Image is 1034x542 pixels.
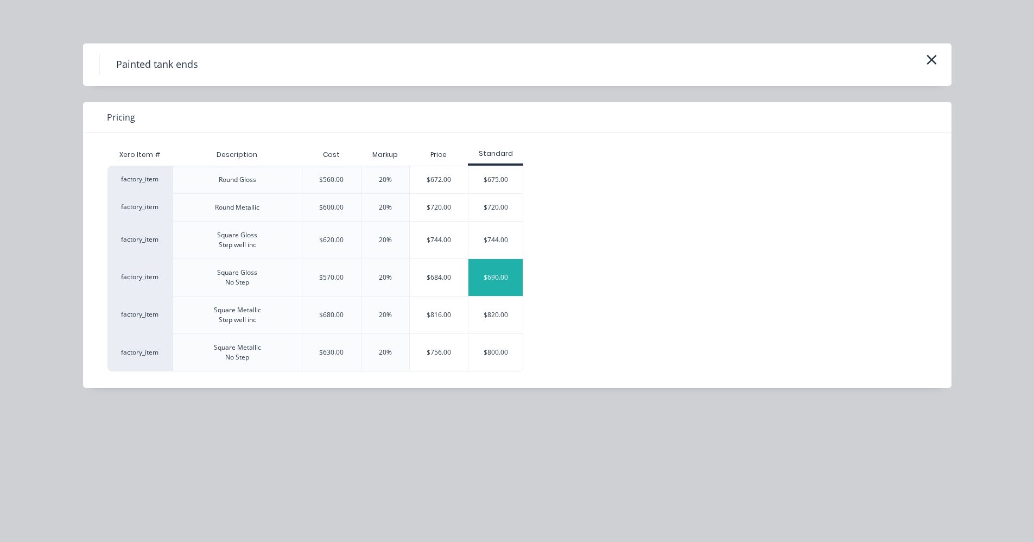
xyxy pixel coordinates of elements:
[107,166,173,193] div: factory_item
[107,333,173,371] div: factory_item
[319,235,344,245] div: $620.00
[468,194,523,221] div: $720.00
[107,296,173,333] div: factory_item
[217,268,257,287] div: Square Gloss No Step
[361,144,409,166] div: Markup
[410,222,468,259] div: $744.00
[379,273,392,282] div: 20%
[217,230,257,250] div: Square Gloss Step well inc
[99,54,214,75] h4: Painted tank ends
[107,259,173,296] div: factory_item
[214,305,261,325] div: Square Metallic Step well inc
[302,144,361,166] div: Cost
[379,235,392,245] div: 20%
[410,297,468,333] div: $816.00
[219,175,256,185] div: Round Gloss
[468,297,523,333] div: $820.00
[410,166,468,193] div: $672.00
[468,149,523,159] div: Standard
[409,144,468,166] div: Price
[379,310,392,320] div: 20%
[468,334,523,371] div: $800.00
[379,175,392,185] div: 20%
[107,144,173,166] div: Xero Item #
[319,203,344,212] div: $600.00
[107,221,173,259] div: factory_item
[410,334,468,371] div: $756.00
[468,259,523,296] div: $690.00
[319,348,344,357] div: $630.00
[468,222,523,259] div: $744.00
[319,273,344,282] div: $570.00
[319,310,344,320] div: $680.00
[410,194,468,221] div: $720.00
[379,348,392,357] div: 20%
[215,203,259,212] div: Round Metallic
[468,166,523,193] div: $675.00
[379,203,392,212] div: 20%
[410,259,468,296] div: $684.00
[107,111,135,124] span: Pricing
[319,175,344,185] div: $560.00
[214,343,261,362] div: Square Metallic No Step
[107,193,173,221] div: factory_item
[208,141,266,168] div: Description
